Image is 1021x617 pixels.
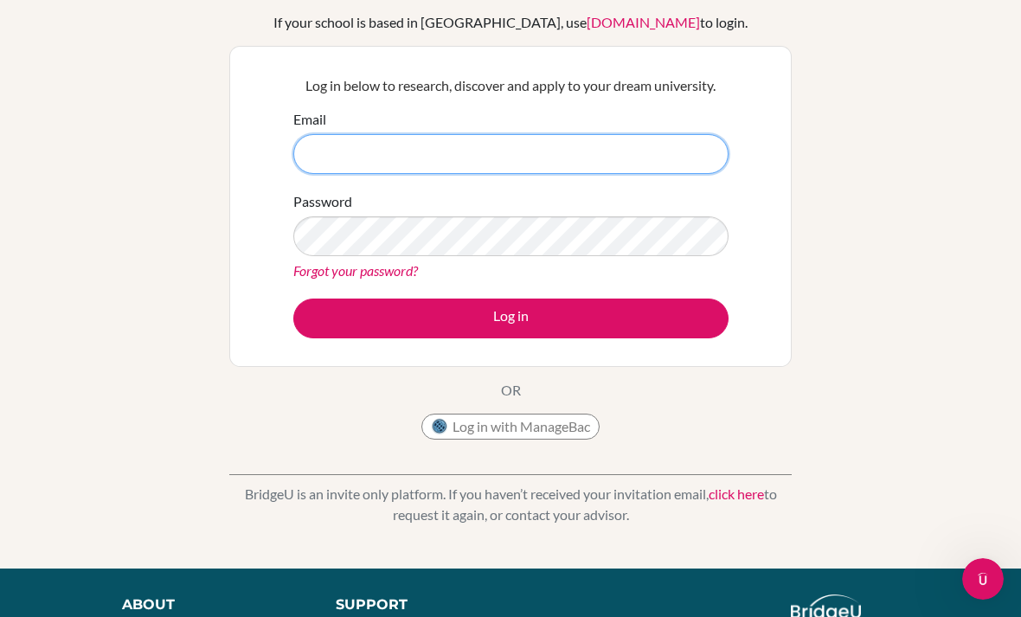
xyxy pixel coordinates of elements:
button: Log in [293,299,729,338]
a: [DOMAIN_NAME] [587,14,700,30]
button: Log in with ManageBac [421,414,600,440]
iframe: Intercom live chat [962,558,1004,600]
div: If your school is based in [GEOGRAPHIC_DATA], use to login. [273,12,748,33]
label: Password [293,191,352,212]
p: OR [501,380,521,401]
p: Log in below to research, discover and apply to your dream university. [293,75,729,96]
a: click here [709,485,764,502]
a: Forgot your password? [293,262,418,279]
p: BridgeU is an invite only platform. If you haven’t received your invitation email, to request it ... [229,484,792,525]
div: Support [336,595,494,615]
label: Email [293,109,326,130]
div: About [122,595,297,615]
